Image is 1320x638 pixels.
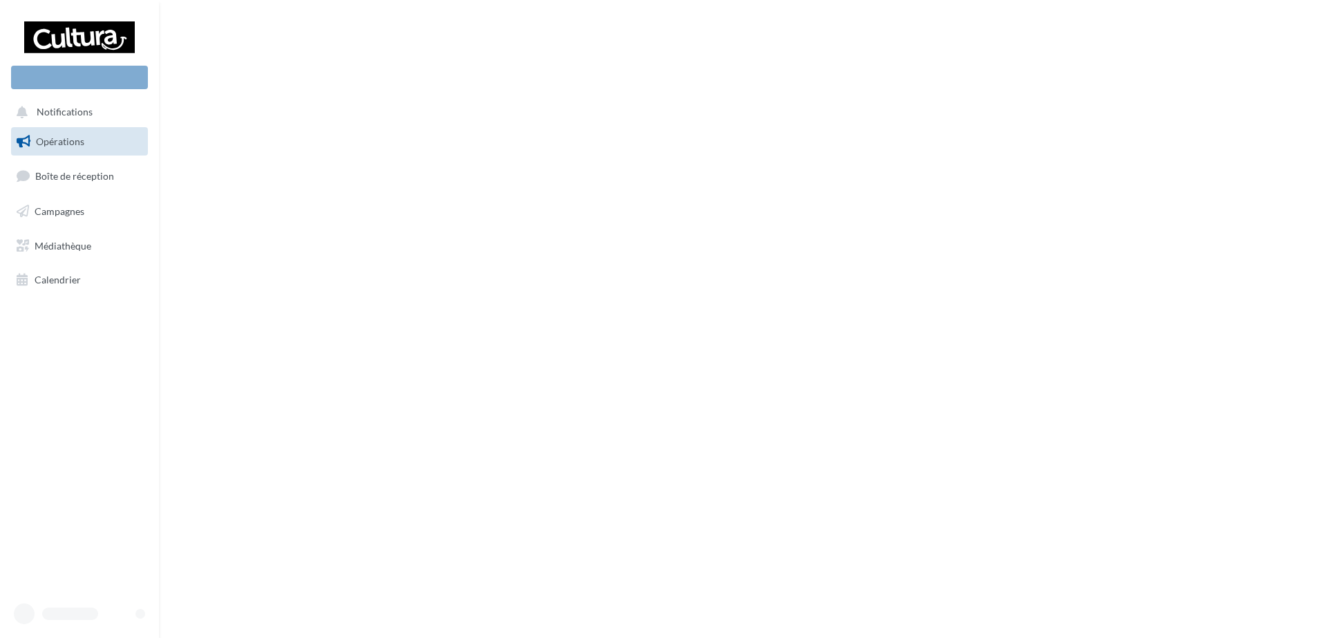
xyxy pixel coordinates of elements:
a: Médiathèque [8,232,151,261]
span: Médiathèque [35,239,91,251]
div: Nouvelle campagne [11,66,148,89]
span: Notifications [37,106,93,118]
a: Boîte de réception [8,161,151,191]
a: Opérations [8,127,151,156]
a: Calendrier [8,265,151,294]
span: Opérations [36,135,84,147]
a: Campagnes [8,197,151,226]
span: Campagnes [35,205,84,217]
span: Calendrier [35,274,81,285]
span: Boîte de réception [35,170,114,182]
